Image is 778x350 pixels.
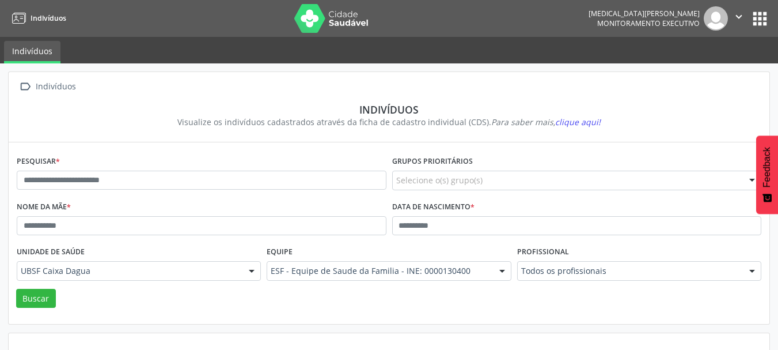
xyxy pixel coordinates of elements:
[17,198,71,216] label: Nome da mãe
[555,116,601,127] span: clique aqui!
[728,6,750,31] button: 
[17,153,60,171] label: Pesquisar
[396,174,483,186] span: Selecione o(s) grupo(s)
[517,243,569,261] label: Profissional
[704,6,728,31] img: img
[756,136,778,214] button: Feedback - Mostrar pesquisa
[521,265,738,277] span: Todos os profissionais
[31,13,66,23] span: Indivíduos
[8,9,66,28] a: Indivíduos
[392,153,473,171] label: Grupos prioritários
[17,243,85,261] label: Unidade de saúde
[25,116,753,128] div: Visualize os indivíduos cadastrados através da ficha de cadastro individual (CDS).
[733,10,745,23] i: 
[267,243,293,261] label: Equipe
[491,116,601,127] i: Para saber mais,
[21,265,237,277] span: UBSF Caixa Dagua
[750,9,770,29] button: apps
[597,18,700,28] span: Monitoramento Executivo
[589,9,700,18] div: [MEDICAL_DATA][PERSON_NAME]
[17,78,78,95] a:  Indivíduos
[33,78,78,95] div: Indivíduos
[16,289,56,308] button: Buscar
[271,265,487,277] span: ESF - Equipe de Saude da Familia - INE: 0000130400
[4,41,60,63] a: Indivíduos
[17,78,33,95] i: 
[762,147,772,187] span: Feedback
[392,198,475,216] label: Data de nascimento
[25,103,753,116] div: Indivíduos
